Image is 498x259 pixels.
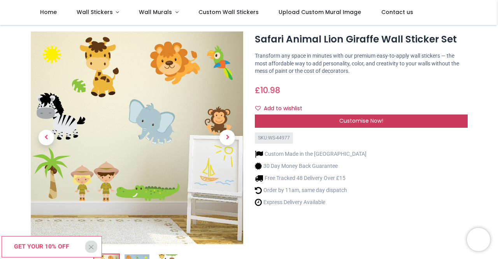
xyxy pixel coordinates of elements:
iframe: Brevo live chat [467,228,490,251]
i: Add to wishlist [255,106,261,111]
li: Order by 11am, same day dispatch [255,186,366,194]
span: Wall Stickers [77,8,113,16]
a: Next [211,63,243,212]
p: Transform any space in minutes with our premium easy-to-apply wall stickers — the most affordable... [255,52,468,75]
li: 30 Day Money Back Guarantee [255,162,366,170]
span: Previous [39,130,54,145]
span: Home [40,8,57,16]
li: Free Tracked 48 Delivery Over £15 [255,174,366,182]
span: Upload Custom Mural Image [279,8,361,16]
span: Contact us [381,8,413,16]
button: Add to wishlistAdd to wishlist [255,102,309,115]
span: 10.98 [260,85,280,96]
img: Safari Animal Lion Giraffe Wall Sticker Set [30,31,243,244]
li: Express Delivery Available [255,198,366,206]
span: Custom Wall Stickers [198,8,259,16]
li: Custom Made in the [GEOGRAPHIC_DATA] [255,150,366,158]
a: Previous [30,63,62,212]
span: £ [255,85,280,96]
div: SKU: WS-44977 [255,132,293,144]
h1: Safari Animal Lion Giraffe Wall Sticker Set [255,33,468,46]
span: Next [219,130,235,145]
span: Customise Now! [339,117,383,125]
span: Wall Murals [139,8,172,16]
